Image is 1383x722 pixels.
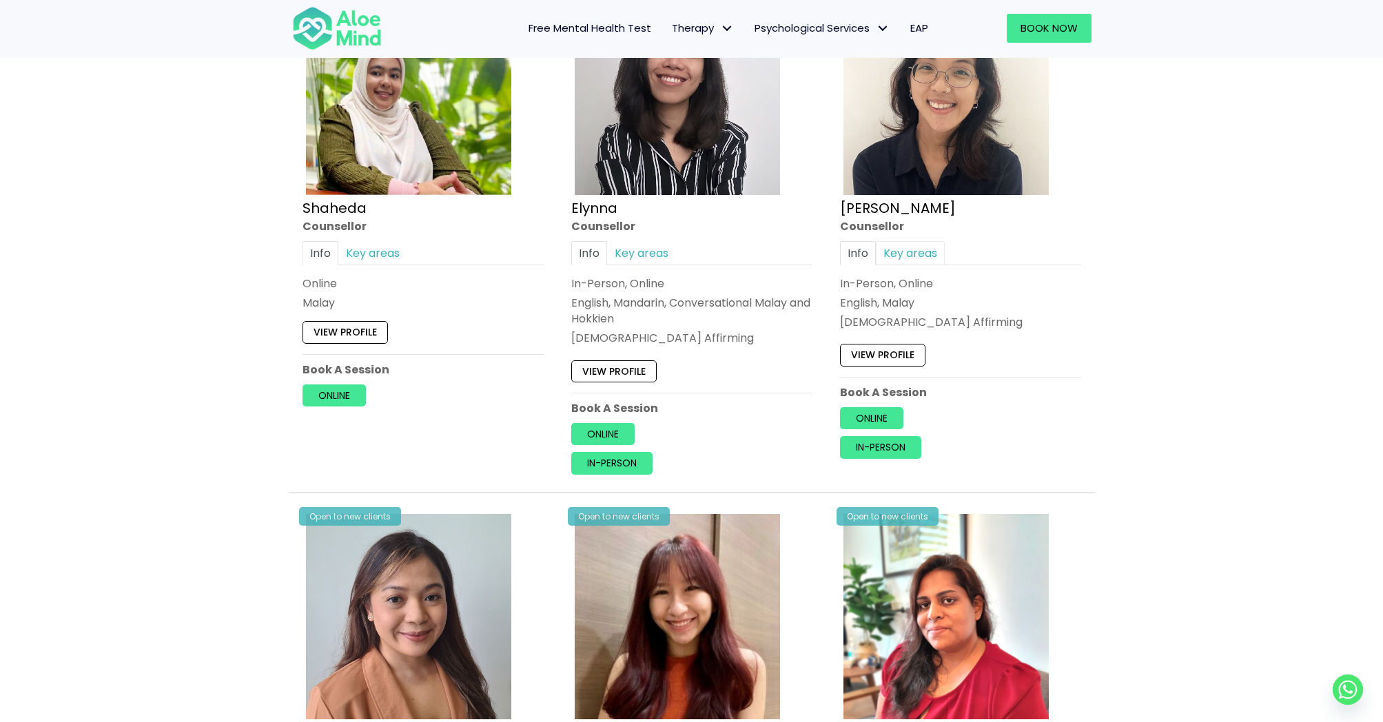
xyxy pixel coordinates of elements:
[303,295,544,311] p: Malay
[873,19,893,39] span: Psychological Services: submenu
[571,276,812,291] div: In-Person, Online
[575,514,780,719] img: Jean-300×300
[840,218,1081,234] div: Counsellor
[299,507,401,526] div: Open to new clients
[607,241,676,265] a: Key areas
[840,344,925,367] a: View profile
[303,384,366,406] a: Online
[910,21,928,35] span: EAP
[306,514,511,719] img: Hanna Clinical Psychologist
[338,241,407,265] a: Key areas
[571,295,812,327] p: English, Mandarin, Conversational Malay and Hokkien
[840,295,1081,311] p: English, Malay
[1333,674,1363,705] a: Whatsapp
[571,423,635,445] a: Online
[840,315,1081,331] div: [DEMOGRAPHIC_DATA] Affirming
[571,331,812,347] div: [DEMOGRAPHIC_DATA] Affirming
[529,21,651,35] span: Free Mental Health Test
[400,14,939,43] nav: Menu
[840,384,1081,400] p: Book A Session
[1021,21,1078,35] span: Book Now
[840,276,1081,291] div: In-Person, Online
[303,241,338,265] a: Info
[568,507,670,526] div: Open to new clients
[303,322,388,344] a: View profile
[571,198,617,218] a: Elynna
[843,514,1049,719] img: Kanthini-profile
[303,198,367,218] a: Shaheda
[518,14,662,43] a: Free Mental Health Test
[303,362,544,378] p: Book A Session
[662,14,744,43] a: TherapyTherapy: submenu
[672,21,734,35] span: Therapy
[900,14,939,43] a: EAP
[571,241,607,265] a: Info
[571,218,812,234] div: Counsellor
[840,241,876,265] a: Info
[744,14,900,43] a: Psychological ServicesPsychological Services: submenu
[840,407,903,429] a: Online
[1007,14,1092,43] a: Book Now
[292,6,382,51] img: Aloe mind Logo
[571,360,657,382] a: View profile
[840,437,921,459] a: In-person
[571,453,653,475] a: In-person
[303,276,544,291] div: Online
[840,198,956,218] a: [PERSON_NAME]
[876,241,945,265] a: Key areas
[303,218,544,234] div: Counsellor
[837,507,939,526] div: Open to new clients
[571,400,812,416] p: Book A Session
[717,19,737,39] span: Therapy: submenu
[755,21,890,35] span: Psychological Services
